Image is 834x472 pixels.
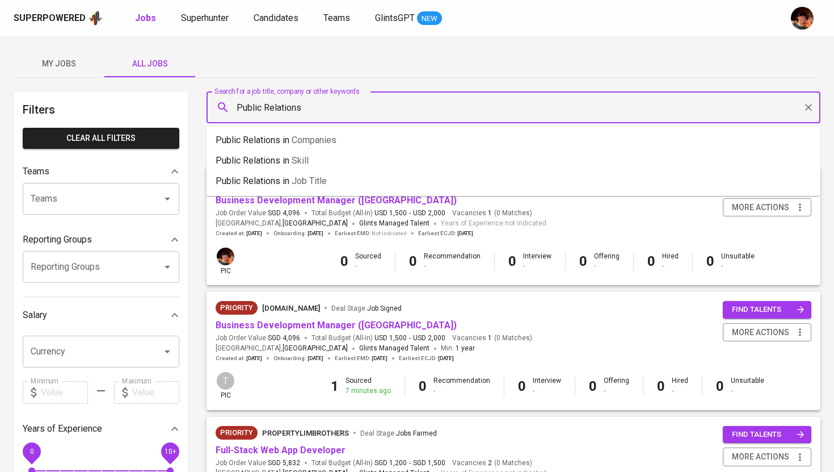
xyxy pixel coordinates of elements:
span: Earliest ECJD : [399,354,454,362]
b: 0 [508,253,516,269]
span: Earliest ECJD : [418,229,473,237]
div: Unsuitable [731,376,764,395]
p: Salary [23,308,47,322]
div: - [731,386,764,396]
span: Superhunter [181,12,229,23]
button: Clear All filters [23,128,179,149]
a: Business Development Manager ([GEOGRAPHIC_DATA]) [216,195,457,206]
span: Total Budget (All-In) [311,458,445,468]
button: find talents [723,301,811,319]
span: USD 2,000 [413,333,445,343]
div: New Job received from Demand Team [216,301,258,315]
span: Skill [292,155,309,166]
div: Teams [23,160,179,183]
a: Jobs [135,11,158,26]
span: Job title [292,176,327,186]
span: [DOMAIN_NAME] [262,304,320,312]
span: [GEOGRAPHIC_DATA] [283,343,348,354]
span: Earliest EMD : [335,229,407,237]
span: My Jobs [20,57,98,71]
span: Created at : [216,354,262,362]
span: Vacancies ( 0 Matches ) [452,458,532,468]
b: 0 [657,378,665,394]
div: Superpowered [14,12,86,25]
span: SGD 1,200 [374,458,407,468]
span: more actions [732,450,789,464]
div: - [533,386,561,396]
p: Years of Experience [23,422,102,436]
a: Candidates [254,11,301,26]
span: [DATE] [308,354,323,362]
span: [DATE] [246,354,262,362]
button: Open [159,191,175,207]
b: 0 [589,378,597,394]
span: Created at : [216,229,262,237]
span: 1 [486,208,492,218]
button: more actions [723,323,811,342]
span: - [409,333,411,343]
a: Superhunter [181,11,231,26]
h6: Filters [23,101,179,119]
b: 0 [706,253,714,269]
span: - [409,458,411,468]
div: Years of Experience [23,417,179,440]
span: [DATE] [457,229,473,237]
p: Teams [23,165,49,178]
span: more actions [732,325,789,340]
div: Recommendation [424,252,481,271]
b: 0 [518,378,526,394]
span: [DATE] [372,354,387,362]
span: Vacancies ( 0 Matches ) [452,333,532,343]
a: Full-Stack Web App Developer [216,445,346,456]
div: - [662,261,679,271]
span: Priority [216,302,258,314]
span: 1 [486,333,492,343]
img: app logo [88,10,103,27]
input: Value [41,381,88,404]
b: 0 [647,253,655,269]
span: Deal Stage : [331,304,402,312]
span: Priority [216,427,258,438]
span: USD 1,500 [374,208,407,218]
b: 0 [340,253,348,269]
div: Unsuitable [721,252,755,271]
span: GlintsGPT [375,12,415,23]
img: diemas@glints.com [217,248,234,265]
div: Hired [662,252,679,271]
span: find talents [732,428,804,441]
span: Onboarding : [273,229,323,237]
span: Clear All filters [32,131,170,145]
div: Sourced [355,252,381,271]
span: [GEOGRAPHIC_DATA] [283,218,348,229]
b: 0 [716,378,724,394]
b: 1 [331,378,339,394]
div: - [523,261,551,271]
div: Interview [523,252,551,271]
span: Earliest EMD : [335,354,387,362]
button: Open [159,344,175,360]
div: Hired [672,376,688,395]
a: Superpoweredapp logo [14,10,103,27]
span: Total Budget (All-In) [311,333,445,343]
span: 1 year [456,344,475,352]
p: Public Relations in [216,133,336,147]
p: Public Relations in [216,174,327,188]
span: Glints Managed Talent [359,219,429,227]
span: Deal Stage : [360,429,437,437]
span: USD 2,000 [413,208,445,218]
span: SGD 5,832 [268,458,300,468]
span: Onboarding : [273,354,323,362]
span: find talents [732,303,804,316]
div: Offering [594,252,620,271]
span: [GEOGRAPHIC_DATA] , [216,343,348,354]
div: New Job received from Demand Team [216,426,258,440]
span: Total Budget (All-In) [311,208,445,218]
div: Sourced [346,376,391,395]
span: Vacancies ( 0 Matches ) [452,208,532,218]
b: 0 [419,378,427,394]
button: Clear [801,99,816,115]
div: 7 minutes ago [346,386,391,396]
span: All Jobs [111,57,188,71]
span: Candidates [254,12,298,23]
span: [DATE] [438,354,454,362]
